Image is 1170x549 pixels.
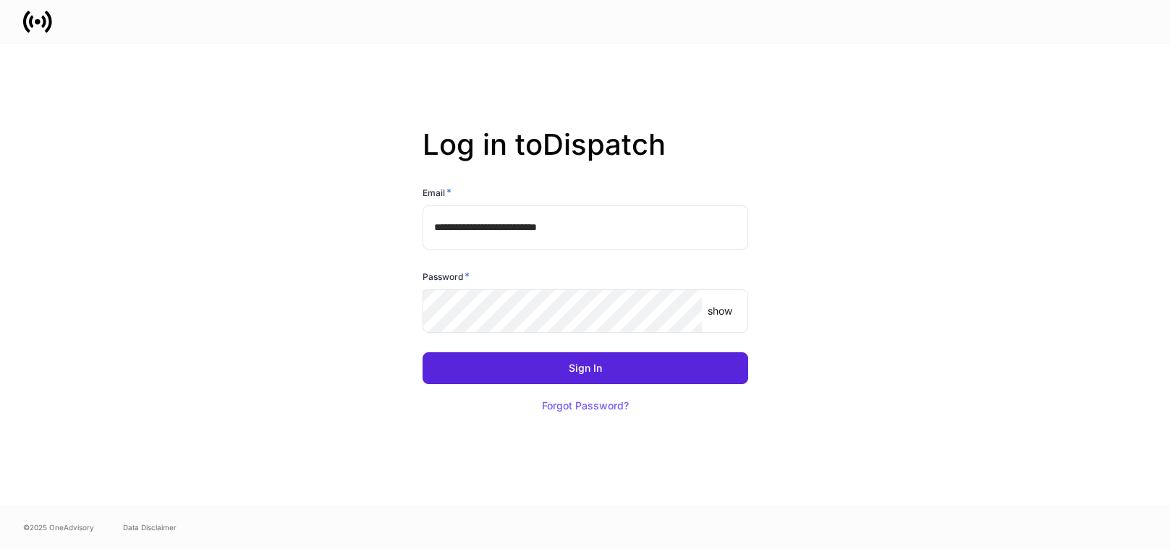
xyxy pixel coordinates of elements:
[423,127,748,185] h2: Log in to Dispatch
[123,522,177,533] a: Data Disclaimer
[423,352,748,384] button: Sign In
[708,304,732,318] p: show
[524,390,647,422] button: Forgot Password?
[23,522,94,533] span: © 2025 OneAdvisory
[423,269,470,284] h6: Password
[542,401,629,411] div: Forgot Password?
[423,185,452,200] h6: Email
[569,363,602,373] div: Sign In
